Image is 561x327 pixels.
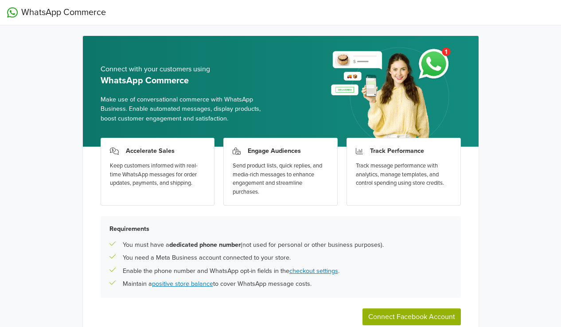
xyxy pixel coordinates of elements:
[123,240,384,250] p: You must have a (not used for personal or other business purposes).
[123,279,312,289] p: Maintain a to cover WhatsApp message costs.
[356,162,452,188] div: Track message performance with analytics, manage templates, and control spending using store cred...
[370,147,424,155] h3: Track Performance
[362,308,461,325] button: Connect Facebook Account
[169,241,241,249] b: dedicated phone number
[110,162,206,188] div: Keep customers informed with real-time WhatsApp messages for order updates, payments, and shipping.
[21,6,106,19] span: WhatsApp Commerce
[123,253,291,263] p: You need a Meta Business account connected to your store.
[7,7,18,18] img: WhatsApp
[289,267,338,275] a: checkout settings
[126,147,175,155] h3: Accelerate Sales
[123,266,339,276] p: Enable the phone number and WhatsApp opt-in fields in the .
[233,162,328,196] div: Send product lists, quick replies, and media-rich messages to enhance engagement and streamline p...
[101,65,274,74] h5: Connect with your customers using
[109,225,452,233] h5: Requirements
[101,75,274,86] h5: WhatsApp Commerce
[248,147,301,155] h3: Engage Audiences
[152,280,213,288] a: positive store balance
[101,95,274,124] span: Make use of conversational commerce with WhatsApp Business. Enable automated messages, display pr...
[323,42,460,147] img: whatsapp_setup_banner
